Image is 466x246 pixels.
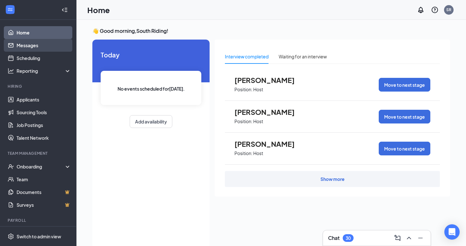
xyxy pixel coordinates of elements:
[253,86,263,93] p: Host
[8,84,70,89] div: Hiring
[346,235,351,241] div: 30
[234,118,253,124] p: Position:
[431,6,439,14] svg: QuestionInfo
[253,118,263,124] p: Host
[17,186,71,198] a: DocumentsCrown
[17,163,66,170] div: Onboarding
[101,50,201,60] span: Today
[130,115,172,128] button: Add availability
[417,6,425,14] svg: Notifications
[7,6,13,13] svg: WorkstreamLogo
[379,142,430,155] button: Move to next stage
[234,140,305,148] span: [PERSON_NAME]
[61,7,68,13] svg: Collapse
[17,52,71,64] a: Scheduling
[253,150,263,156] p: Host
[404,233,414,243] button: ChevronUp
[17,198,71,211] a: SurveysCrown
[92,27,450,34] h3: 👋 Good morning, South Riding !
[17,39,71,52] a: Messages
[8,163,14,170] svg: UserCheck
[8,218,70,223] div: Payroll
[320,176,345,182] div: Show more
[118,85,185,92] span: No events scheduled for [DATE] .
[234,108,305,116] span: [PERSON_NAME]
[17,106,71,119] a: Sourcing Tools
[17,119,71,131] a: Job Postings
[17,68,71,74] div: Reporting
[446,7,451,12] div: SR
[234,86,253,93] p: Position:
[8,233,14,240] svg: Settings
[444,224,460,240] div: Open Intercom Messenger
[87,4,110,15] h1: Home
[234,76,305,84] span: [PERSON_NAME]
[405,234,413,242] svg: ChevronUp
[392,233,403,243] button: ComposeMessage
[17,131,71,144] a: Talent Network
[417,234,424,242] svg: Minimize
[394,234,401,242] svg: ComposeMessage
[415,233,426,243] button: Minimize
[279,53,327,60] div: Waiting for an interview
[17,93,71,106] a: Applicants
[17,233,61,240] div: Switch to admin view
[379,78,430,92] button: Move to next stage
[234,150,253,156] p: Position:
[379,110,430,123] button: Move to next stage
[17,26,71,39] a: Home
[8,68,14,74] svg: Analysis
[225,53,269,60] div: Interview completed
[17,173,71,186] a: Team
[328,235,340,242] h3: Chat
[8,151,70,156] div: Team Management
